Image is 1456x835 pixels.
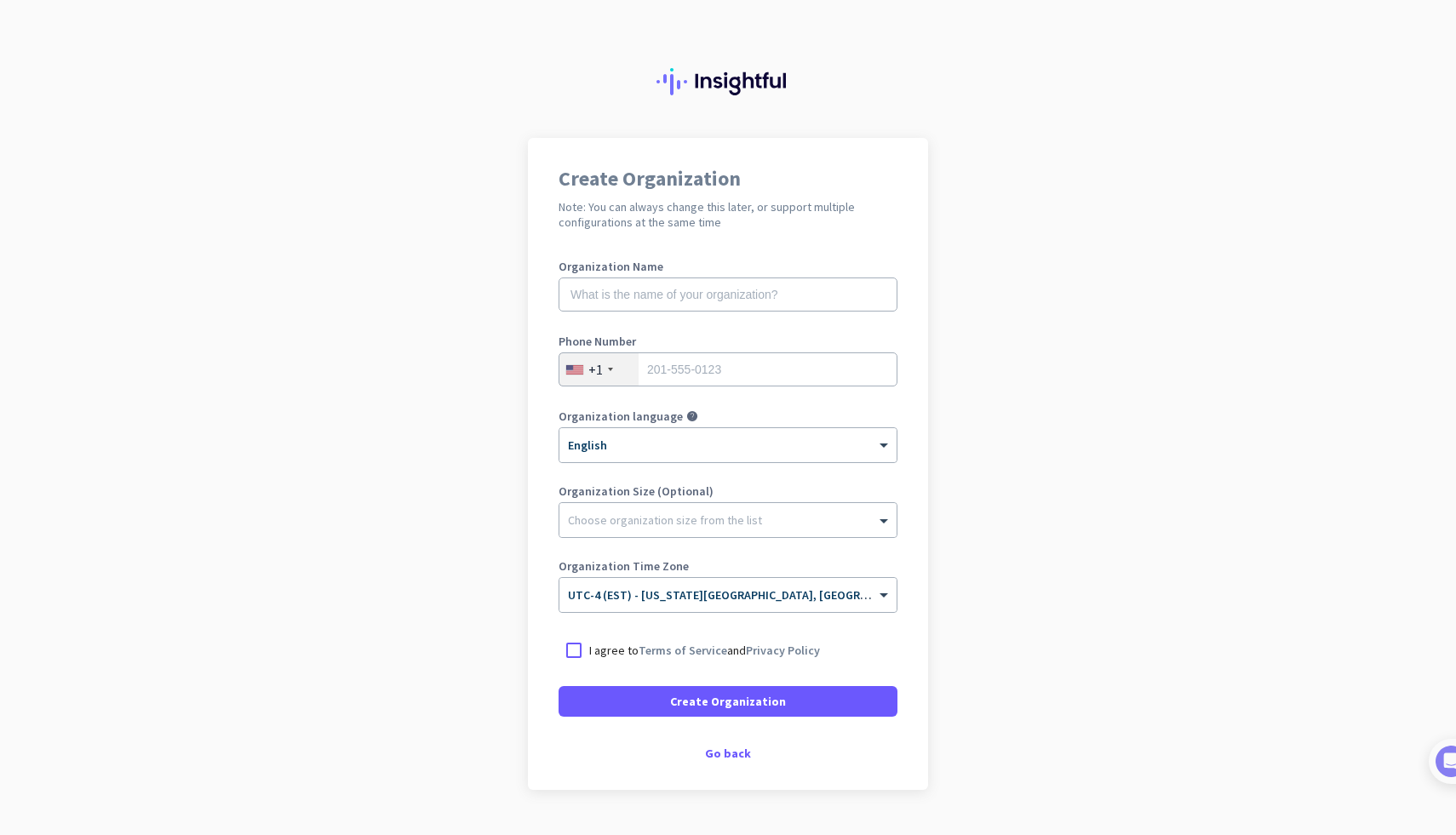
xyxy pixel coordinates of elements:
label: Organization Size (Optional) [559,485,897,497]
label: Phone Number [559,335,897,347]
a: Privacy Policy [746,643,820,658]
div: Go back [559,747,897,759]
input: What is the name of your organization? [559,277,897,312]
h1: Create Organization [559,169,897,189]
label: Organization Name [559,260,897,272]
i: help [686,410,698,422]
span: Create Organization [670,693,786,710]
img: Insightful [656,68,800,95]
label: Organization language [559,410,683,422]
div: +1 [588,361,603,378]
p: I agree to and [589,642,820,659]
a: Terms of Service [639,643,727,658]
input: 201-555-0123 [559,352,897,386]
button: Create Organization [559,686,897,717]
h2: Note: You can always change this later, or support multiple configurations at the same time [559,199,897,230]
label: Organization Time Zone [559,560,897,572]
